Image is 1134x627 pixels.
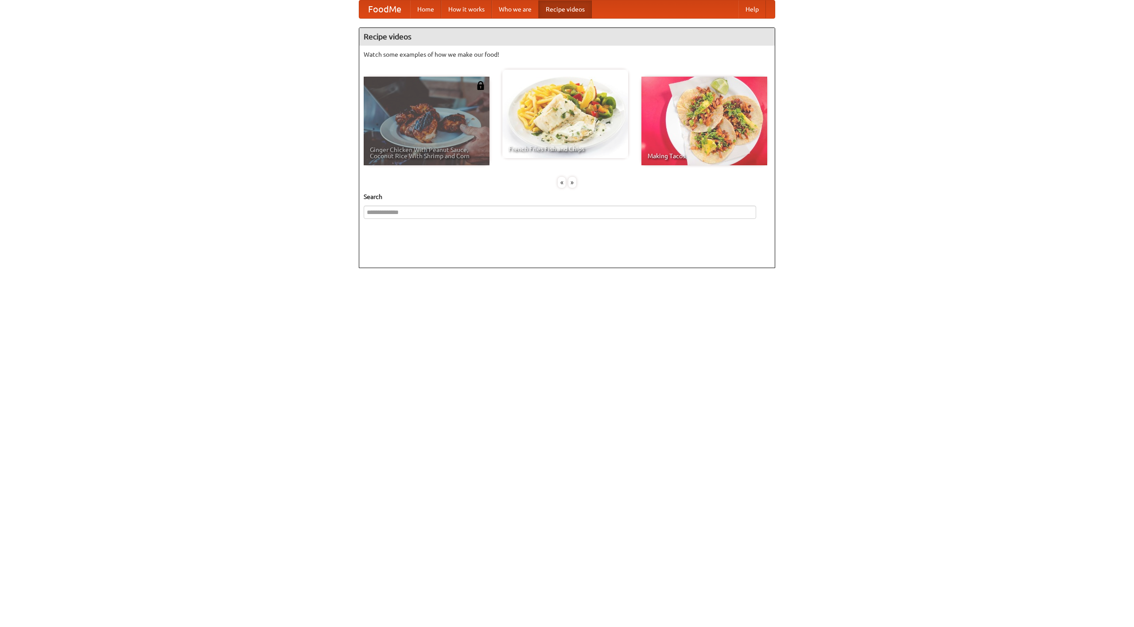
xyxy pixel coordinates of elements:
img: 483408.png [476,81,485,90]
span: Making Tacos [648,153,761,159]
p: Watch some examples of how we make our food! [364,50,770,59]
a: Who we are [492,0,539,18]
a: Recipe videos [539,0,592,18]
a: Making Tacos [641,77,767,165]
span: French Fries Fish and Chips [509,146,622,152]
a: Home [410,0,441,18]
a: French Fries Fish and Chips [502,70,628,158]
div: » [568,177,576,188]
a: Help [738,0,766,18]
div: « [558,177,566,188]
h5: Search [364,192,770,201]
h4: Recipe videos [359,28,775,46]
a: FoodMe [359,0,410,18]
a: How it works [441,0,492,18]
